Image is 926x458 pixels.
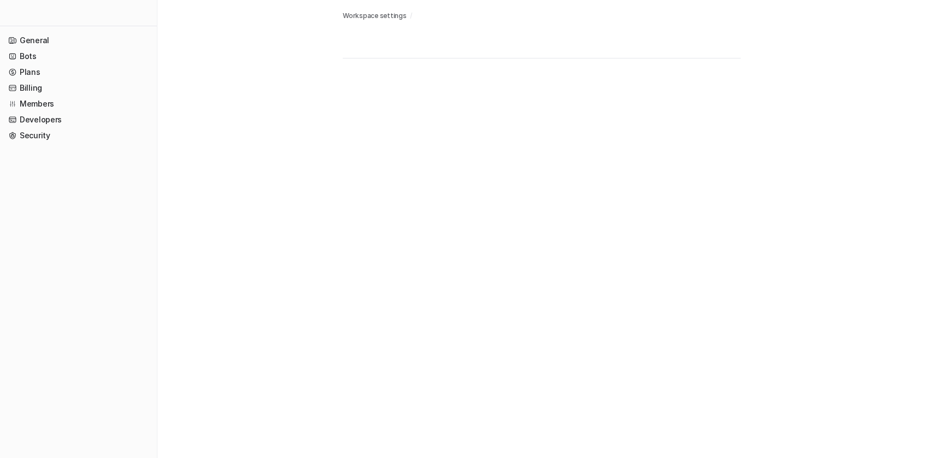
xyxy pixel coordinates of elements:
[4,96,153,111] a: Members
[4,128,153,143] a: Security
[343,11,407,21] a: Workspace settings
[4,33,153,48] a: General
[4,64,153,80] a: Plans
[410,11,412,21] span: /
[4,80,153,96] a: Billing
[4,49,153,64] a: Bots
[4,112,153,127] a: Developers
